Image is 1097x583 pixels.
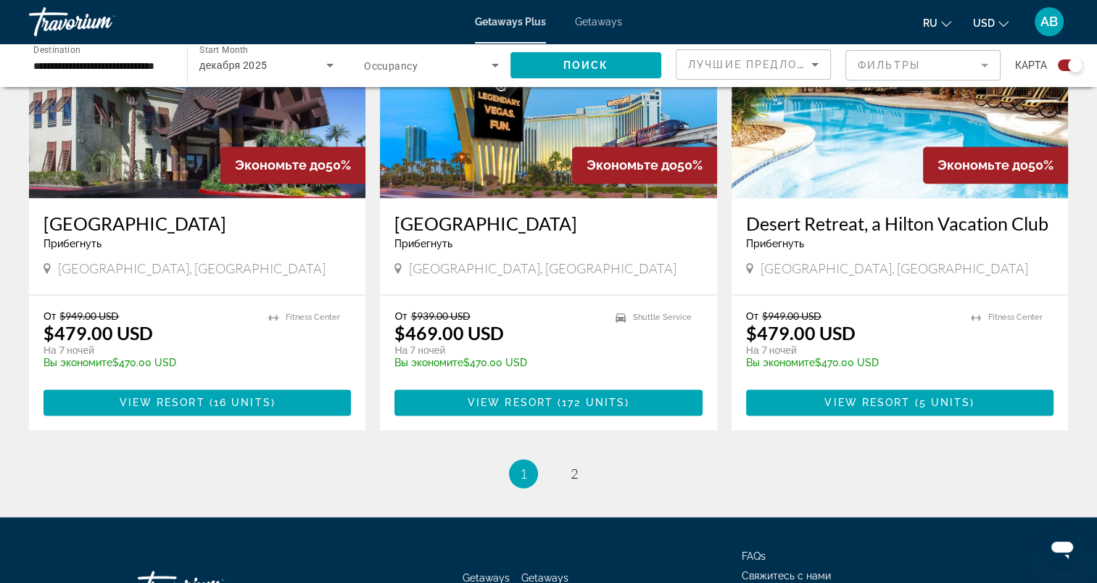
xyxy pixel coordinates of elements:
[746,310,758,322] span: От
[762,310,821,322] span: $949.00 USD
[394,238,452,249] span: Прибегнуть
[923,17,937,29] span: ru
[44,322,153,344] p: $479.00 USD
[923,146,1068,183] div: 50%
[475,16,546,28] a: Getaways Plus
[845,49,1001,81] button: Filter
[463,571,510,583] a: Getaways
[205,397,276,408] span: ( )
[973,12,1009,33] button: Change currency
[394,389,702,415] button: View Resort(172 units)
[742,569,831,581] a: Свяжитесь с нами
[910,397,974,408] span: ( )
[988,313,1043,322] span: Fitness Center
[29,459,1068,488] nav: Pagination
[746,389,1053,415] button: View Resort(5 units)
[1039,525,1085,571] iframe: Button to launch messaging window
[409,260,676,276] span: [GEOGRAPHIC_DATA], [GEOGRAPHIC_DATA]
[761,260,1028,276] span: [GEOGRAPHIC_DATA], [GEOGRAPHIC_DATA]
[44,357,112,368] span: Вы экономите
[587,157,677,173] span: Экономьте до
[1040,15,1058,29] span: AB
[286,313,340,322] span: Fitness Center
[44,357,254,368] p: $470.00 USD
[29,3,174,41] a: Travorium
[394,310,407,322] span: От
[33,44,80,54] span: Destination
[468,397,553,408] span: View Resort
[44,238,102,249] span: Прибегнуть
[510,52,661,78] button: Поиск
[235,157,326,173] span: Экономьте до
[120,397,205,408] span: View Resort
[58,260,326,276] span: [GEOGRAPHIC_DATA], [GEOGRAPHIC_DATA]
[394,357,463,368] span: Вы экономите
[44,212,351,234] a: [GEOGRAPHIC_DATA]
[923,12,951,33] button: Change language
[394,322,504,344] p: $469.00 USD
[746,344,956,357] p: На 7 ночей
[520,466,527,481] span: 1
[973,17,995,29] span: USD
[394,344,600,357] p: На 7 ночей
[44,310,56,322] span: От
[742,550,766,561] a: FAQs
[553,397,629,408] span: ( )
[746,357,956,368] p: $470.00 USD
[563,59,609,71] span: Поиск
[746,238,804,249] span: Прибегнуть
[199,59,268,71] span: декабря 2025
[364,60,418,72] span: Occupancy
[633,313,692,322] span: Shuttle Service
[394,357,600,368] p: $470.00 USD
[688,59,843,70] span: Лучшие предложения
[199,45,248,55] span: Start Month
[411,310,471,322] span: $939.00 USD
[1030,7,1068,37] button: User Menu
[575,16,622,28] a: Getaways
[919,397,971,408] span: 5 units
[214,397,271,408] span: 16 units
[746,357,815,368] span: Вы экономите
[44,389,351,415] button: View Resort(16 units)
[571,466,578,481] span: 2
[394,212,702,234] a: [GEOGRAPHIC_DATA]
[688,56,819,73] mat-select: Sort by
[937,157,1028,173] span: Экономьте до
[220,146,365,183] div: 50%
[562,397,625,408] span: 172 units
[1015,55,1047,75] span: карта
[746,322,856,344] p: $479.00 USD
[824,397,910,408] span: View Resort
[572,146,717,183] div: 50%
[59,310,119,322] span: $949.00 USD
[746,212,1053,234] a: Desert Retreat, a Hilton Vacation Club
[44,344,254,357] p: На 7 ночей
